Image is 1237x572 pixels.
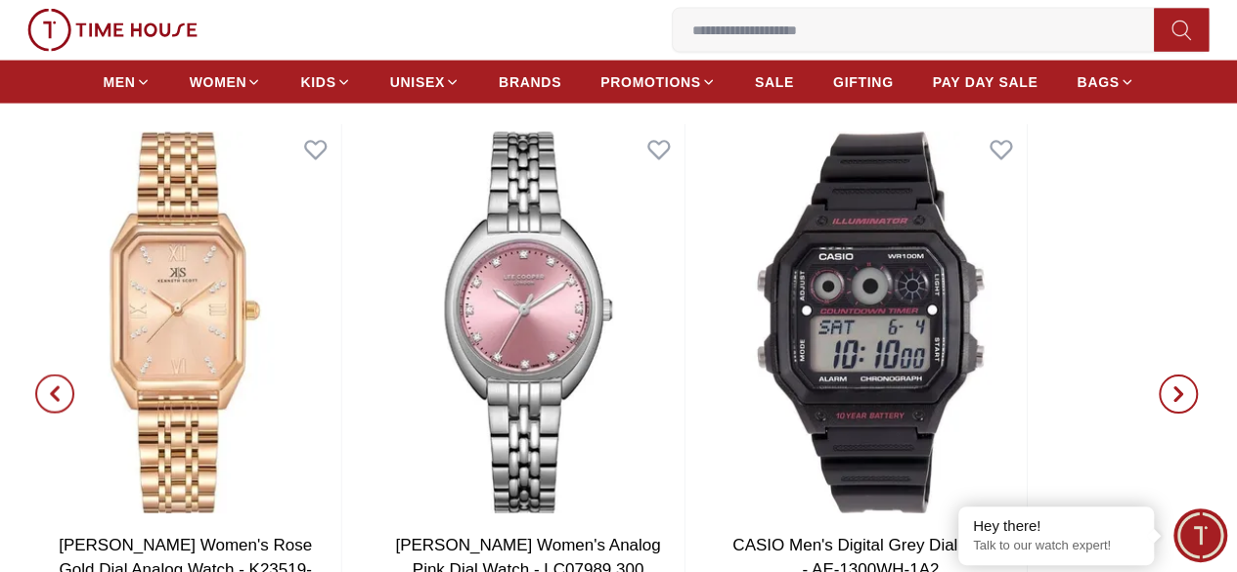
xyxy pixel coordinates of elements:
span: GIFTING [833,72,894,92]
span: UNISEX [390,72,445,92]
a: WOMEN [190,65,262,100]
img: CASIO Men's Digital Grey Dial Watch - AE-1300WH-1A2 [715,124,1027,521]
span: PROMOTIONS [600,72,701,92]
p: Talk to our watch expert! [973,538,1139,554]
div: Hey there! [973,516,1139,536]
span: WOMEN [190,72,247,92]
a: BRANDS [499,65,561,100]
a: SALE [755,65,794,100]
span: KIDS [300,72,335,92]
img: Lee Cooper Women's Analog Pink Dial Watch - LC07989.300 [372,124,684,521]
a: UNISEX [390,65,460,100]
div: Chat Widget [1173,508,1227,562]
span: SALE [755,72,794,92]
a: GIFTING [833,65,894,100]
img: ... [27,9,198,52]
span: BAGS [1077,72,1119,92]
a: BAGS [1077,65,1133,100]
a: MEN [103,65,150,100]
span: BRANDS [499,72,561,92]
span: MEN [103,72,135,92]
span: PAY DAY SALE [933,72,1038,92]
img: Kenneth Scott Women's Rose Gold Dial Analog Watch - K23519-RBKK [29,124,341,521]
a: PROMOTIONS [600,65,716,100]
a: KIDS [300,65,350,100]
a: PAY DAY SALE [933,65,1038,100]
